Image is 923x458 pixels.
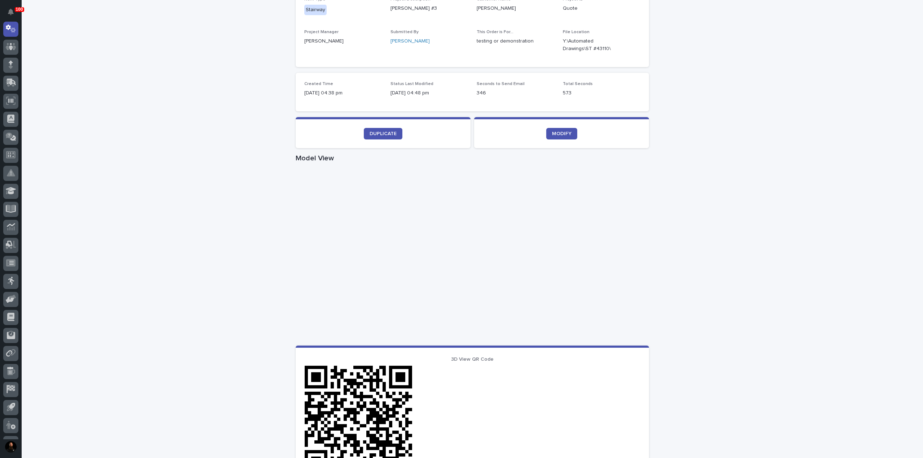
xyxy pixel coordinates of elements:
span: Total Seconds [563,82,593,86]
span: Submitted By [390,30,419,34]
span: Status Last Modified [390,82,433,86]
a: [PERSON_NAME] [390,37,430,45]
span: MODIFY [552,131,571,136]
button: Notifications [3,4,18,19]
p: [DATE] 04:48 pm [390,89,468,97]
p: [PERSON_NAME] [477,5,554,12]
p: [PERSON_NAME] [304,37,382,45]
span: File Location [563,30,589,34]
span: 3D View QR Code [451,357,494,362]
span: Created Time [304,82,333,86]
span: DUPLICATE [370,131,397,136]
p: Quote [563,5,640,12]
p: [PERSON_NAME] #3 [390,5,468,12]
p: 100 [16,7,23,12]
iframe: Model View [296,165,649,346]
span: Seconds to Send Email [477,82,525,86]
span: This Order is For... [477,30,513,34]
: Y:\Automated Drawings\ST #43110\ [563,37,623,53]
h1: Model View [296,154,649,163]
a: MODIFY [546,128,577,139]
div: Notifications100 [9,9,18,20]
div: Stairway [304,5,327,15]
p: 346 [477,89,554,97]
p: [DATE] 04:38 pm [304,89,382,97]
a: DUPLICATE [364,128,402,139]
button: users-avatar [3,439,18,454]
p: testing or demonstration [477,37,554,45]
p: 573 [563,89,640,97]
span: Project Manager [304,30,339,34]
